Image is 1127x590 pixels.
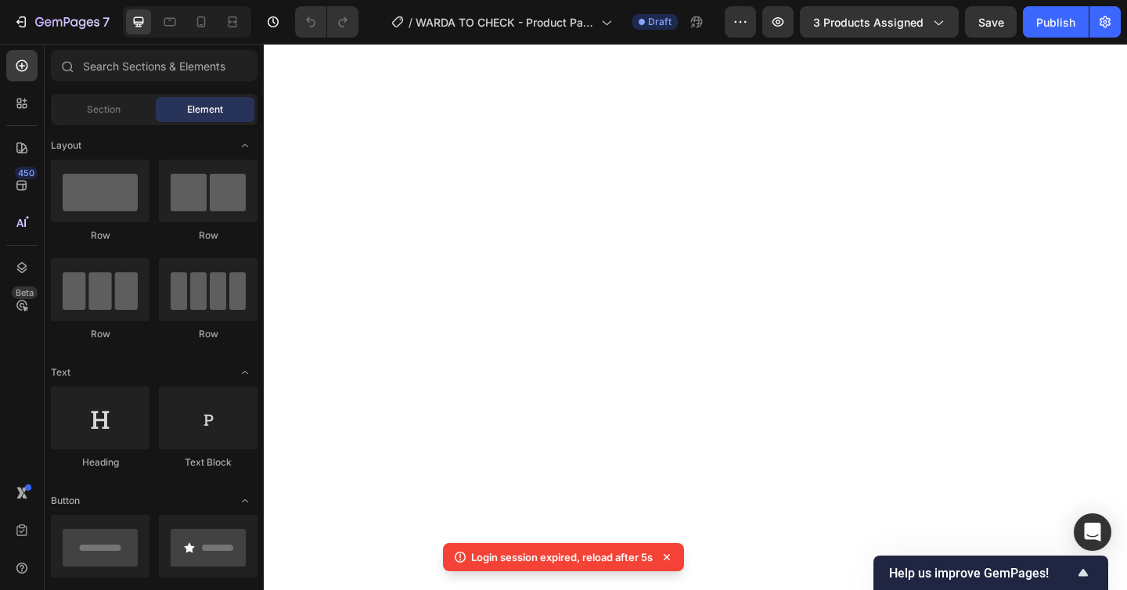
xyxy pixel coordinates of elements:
[87,103,121,117] span: Section
[1036,14,1075,31] div: Publish
[51,455,149,469] div: Heading
[159,455,257,469] div: Text Block
[51,494,80,508] span: Button
[159,228,257,243] div: Row
[51,50,257,81] input: Search Sections & Elements
[889,566,1074,581] span: Help us improve GemPages!
[15,167,38,179] div: 450
[232,360,257,385] span: Toggle open
[409,14,412,31] span: /
[264,44,1127,590] iframe: Design area
[187,103,223,117] span: Element
[232,488,257,513] span: Toggle open
[51,228,149,243] div: Row
[295,6,358,38] div: Undo/Redo
[232,133,257,158] span: Toggle open
[51,327,149,341] div: Row
[1074,513,1111,551] div: Open Intercom Messenger
[51,139,81,153] span: Layout
[416,14,595,31] span: WARDA TO CHECK - Product Page - Trackies
[889,563,1093,582] button: Show survey - Help us improve GemPages!
[103,13,110,31] p: 7
[471,549,653,565] p: Login session expired, reload after 5s
[159,327,257,341] div: Row
[12,286,38,299] div: Beta
[800,6,959,38] button: 3 products assigned
[978,16,1004,29] span: Save
[813,14,924,31] span: 3 products assigned
[965,6,1017,38] button: Save
[648,15,672,29] span: Draft
[1023,6,1089,38] button: Publish
[6,6,117,38] button: 7
[51,365,70,380] span: Text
